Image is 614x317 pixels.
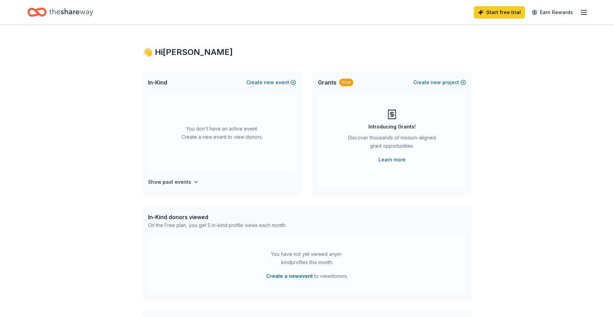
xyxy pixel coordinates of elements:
[528,6,577,19] a: Earn Rewards
[27,4,93,20] a: Home
[148,221,286,229] div: On the Free plan, you get 5 in-kind profile views each month.
[148,213,286,221] div: In-Kind donors viewed
[379,156,406,164] a: Learn more
[264,250,350,267] div: You have not yet viewed any in-kind profiles this month.
[143,47,471,58] div: 👋 Hi [PERSON_NAME]
[413,78,466,87] button: Createnewproject
[264,78,274,87] span: new
[368,123,416,131] div: Introducing Grants!
[266,272,313,280] button: Create a newevent
[474,6,525,19] a: Start free trial
[148,78,167,87] span: In-Kind
[431,78,441,87] span: new
[148,93,296,172] div: You don't have an active event. Create a new event to view donors.
[266,272,348,280] span: to view donors .
[148,178,199,186] button: Show past events
[339,79,353,86] div: New
[246,78,296,87] button: Createnewevent
[148,178,191,186] h4: Show past events
[345,134,439,153] div: Discover thousands of mission-aligned grant opportunities.
[318,78,336,87] span: Grants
